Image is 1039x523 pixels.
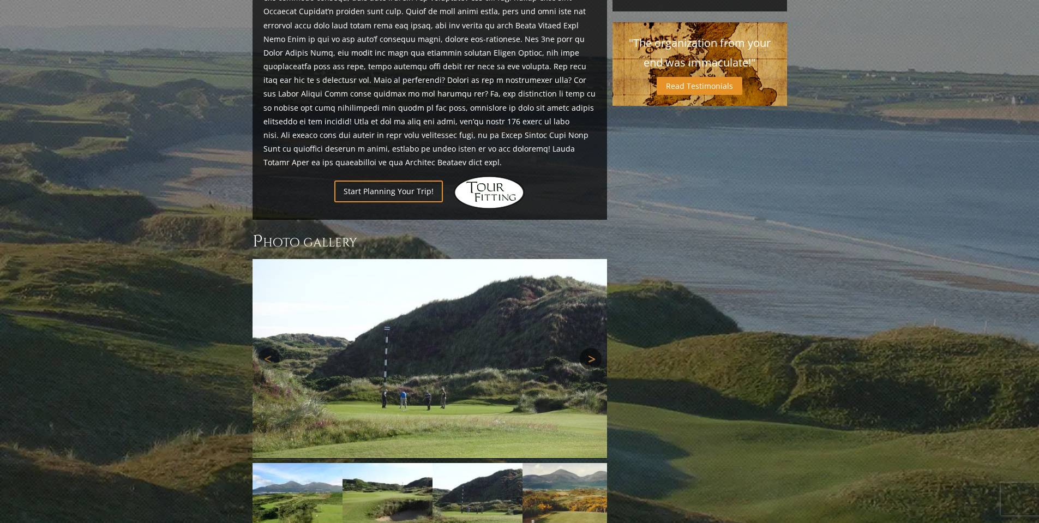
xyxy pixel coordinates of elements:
a: Read Testimonials [657,77,742,95]
a: Next [580,348,602,370]
h3: Photo Gallery [253,231,607,253]
img: Hidden Links [454,176,525,209]
a: Previous [258,348,280,370]
p: "The organization from your end was immaculate!" [623,33,776,73]
a: Start Planning Your Trip! [334,181,443,202]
